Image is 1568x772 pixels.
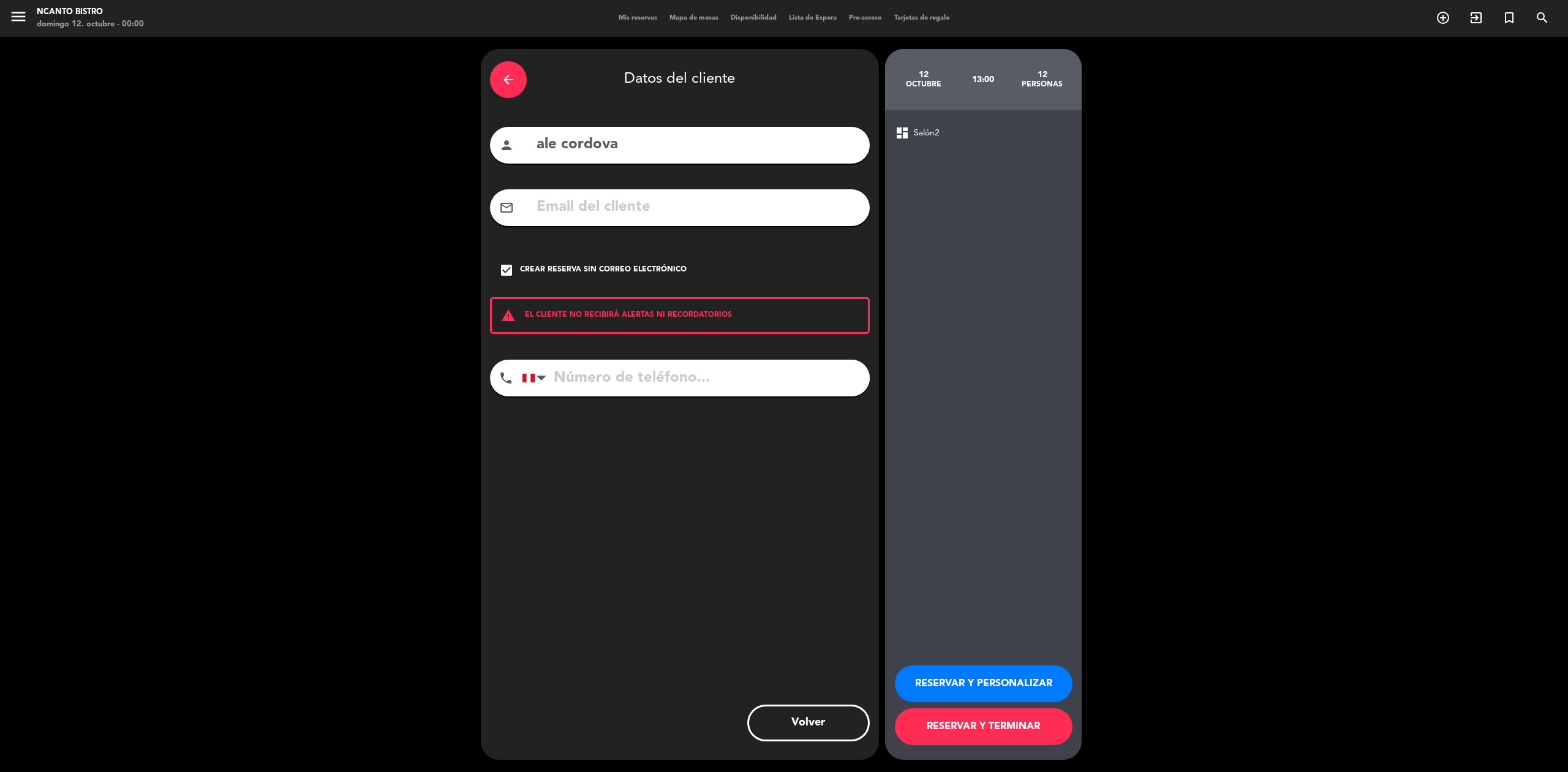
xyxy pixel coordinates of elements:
[535,195,861,220] input: Email del cliente
[663,15,725,21] span: Mapa de mesas
[1535,10,1550,25] i: search
[9,7,28,26] i: menu
[894,70,954,80] div: 12
[490,297,870,334] div: EL CLIENTE NO RECIBIRÁ ALERTAS NI RECORDATORIOS
[37,18,144,31] div: domingo 12. octubre - 00:00
[894,80,954,89] div: octubre
[499,200,514,215] i: mail_outline
[895,708,1072,745] button: RESERVAR Y TERMINAR
[520,264,687,276] div: Crear reserva sin correo electrónico
[499,138,514,153] i: person
[490,58,870,101] div: Datos del cliente
[783,15,843,21] span: Lista de Espera
[1012,80,1072,89] div: personas
[725,15,783,21] span: Disponibilidad
[535,132,861,157] input: Nombre del cliente
[843,15,888,21] span: Pre-acceso
[492,308,525,323] i: warning
[888,15,956,21] span: Tarjetas de regalo
[9,7,28,30] button: menu
[499,371,513,385] i: phone
[1502,10,1517,25] i: turned_in_not
[501,72,516,87] i: arrow_back
[1012,70,1072,80] div: 12
[612,15,663,21] span: Mis reservas
[37,6,144,18] div: Ncanto Bistro
[895,126,910,140] span: dashboard
[1436,10,1450,25] i: add_circle_outline
[914,126,940,140] span: Salón2
[499,263,514,278] i: check_box
[895,665,1072,702] button: RESERVAR Y PERSONALIZAR
[522,360,551,396] div: Peru (Perú): +51
[747,705,870,741] button: Volver
[522,360,870,396] input: Número de teléfono...
[1469,10,1483,25] i: exit_to_app
[953,58,1012,101] div: 13:00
